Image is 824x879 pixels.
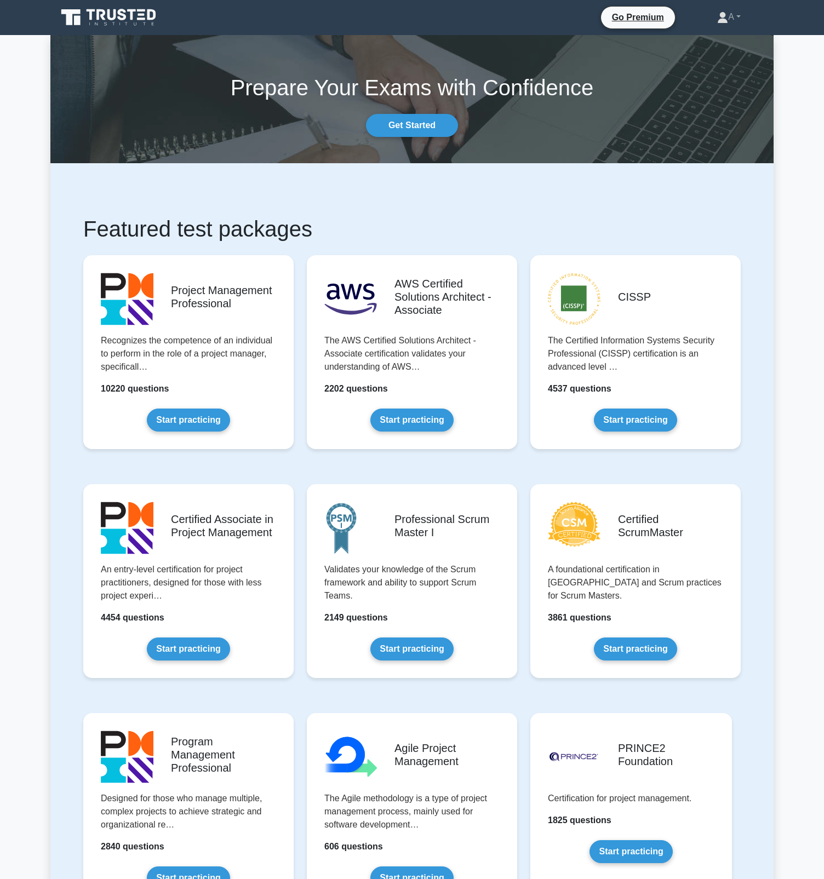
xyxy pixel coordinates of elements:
[370,409,453,432] a: Start practicing
[590,840,672,863] a: Start practicing
[594,409,677,432] a: Start practicing
[366,114,458,137] a: Get Started
[370,637,453,660] a: Start practicing
[147,409,230,432] a: Start practicing
[83,216,741,242] h1: Featured test packages
[594,637,677,660] a: Start practicing
[50,74,774,101] h1: Prepare Your Exams with Confidence
[147,637,230,660] a: Start practicing
[691,6,767,28] a: A
[605,10,671,24] a: Go Premium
